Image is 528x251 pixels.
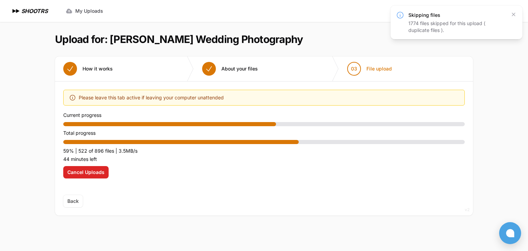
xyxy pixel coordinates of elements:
[499,222,521,244] button: Open chat window
[55,33,303,45] h1: Upload for: [PERSON_NAME] Wedding Photography
[63,147,465,155] p: 59% | 522 of 896 files | 3.5MB/s
[19,11,34,17] div: v 4.0.25
[11,18,16,23] img: website_grey.svg
[11,11,16,17] img: logo_orange.svg
[11,7,21,15] img: SHOOTRS
[194,56,266,81] button: About your files
[366,65,392,72] span: File upload
[339,56,400,81] button: 03 File upload
[19,40,24,45] img: tab_domain_overview_orange.svg
[82,65,113,72] span: How it works
[26,41,62,45] div: Domain Overview
[55,56,121,81] button: How it works
[11,7,48,15] a: SHOOTRS SHOOTRS
[221,65,258,72] span: About your files
[79,94,224,102] span: Please leave this tab active if leaving your computer unattended
[76,41,116,45] div: Keywords by Traffic
[63,111,465,119] p: Current progress
[465,206,470,214] div: v2
[21,7,48,15] h1: SHOOTRS
[75,8,103,14] span: My Uploads
[68,40,74,45] img: tab_keywords_by_traffic_grey.svg
[408,12,506,19] h3: Skipping files
[18,18,76,23] div: Domain: [DOMAIN_NAME]
[63,129,465,137] p: Total progress
[63,155,465,163] p: 44 minutes left
[62,5,107,17] a: My Uploads
[67,169,104,176] span: Cancel Uploads
[63,166,109,178] button: Cancel Uploads
[351,65,357,72] span: 03
[408,20,506,34] div: 1774 files skipped for this upload ( duplicate files ).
